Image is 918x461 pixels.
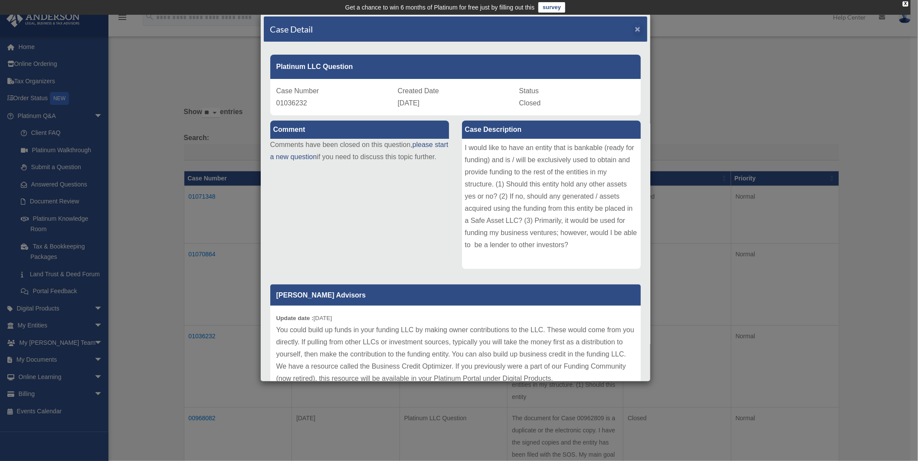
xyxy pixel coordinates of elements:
div: close [903,1,908,7]
label: Case Description [462,121,641,139]
span: Closed [519,99,541,107]
h4: Case Detail [270,23,313,35]
div: Platinum LLC Question [270,55,641,79]
button: Close [635,24,641,33]
div: I would like to have an entity that is bankable (ready for funding) and is / will be exclusively ... [462,139,641,269]
div: Get a chance to win 6 months of Platinum for free just by filling out this [345,2,535,13]
label: Comment [270,121,449,139]
p: You could build up funds in your funding LLC by making owner contributions to the LLC. These woul... [276,324,635,385]
span: 01036232 [276,99,307,107]
span: Case Number [276,87,319,95]
span: Created Date [398,87,439,95]
b: Update date : [276,315,314,321]
a: please start a new question [270,141,449,160]
p: Comments have been closed on this question, if you need to discuss this topic further. [270,139,449,163]
span: Status [519,87,539,95]
a: survey [538,2,565,13]
span: × [635,24,641,34]
p: [PERSON_NAME] Advisors [270,284,641,306]
span: [DATE] [398,99,420,107]
small: [DATE] [276,315,332,321]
